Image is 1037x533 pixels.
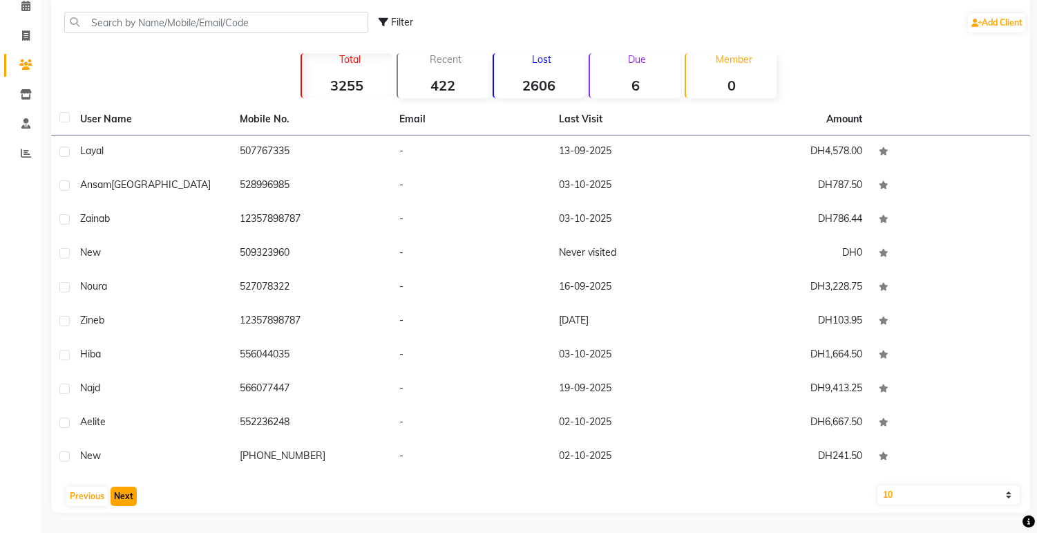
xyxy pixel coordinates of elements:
[80,415,106,428] span: Aelite
[711,135,870,169] td: DH4,578.00
[72,104,231,135] th: User Name
[551,104,710,135] th: Last Visit
[711,406,870,440] td: DH6,667.50
[494,77,584,94] strong: 2606
[551,373,710,406] td: 19-09-2025
[391,16,413,28] span: Filter
[80,449,101,462] span: new
[968,13,1026,32] a: Add Client
[80,348,101,360] span: hiba
[391,373,551,406] td: -
[818,104,870,135] th: Amount
[500,53,584,66] p: Lost
[231,135,391,169] td: 507767335
[711,339,870,373] td: DH1,664.50
[231,440,391,474] td: [PHONE_NUMBER]
[231,203,391,237] td: 12357898787
[231,169,391,203] td: 528996985
[64,12,368,33] input: Search by Name/Mobile/Email/Code
[398,77,488,94] strong: 422
[551,406,710,440] td: 02-10-2025
[231,373,391,406] td: 566077447
[231,406,391,440] td: 552236248
[391,135,551,169] td: -
[391,237,551,271] td: -
[231,305,391,339] td: 12357898787
[111,487,137,506] button: Next
[231,104,391,135] th: Mobile No.
[302,77,392,94] strong: 3255
[391,305,551,339] td: -
[391,339,551,373] td: -
[391,440,551,474] td: -
[711,271,870,305] td: DH3,228.75
[403,53,488,66] p: Recent
[231,271,391,305] td: 527078322
[551,440,710,474] td: 02-10-2025
[80,144,104,157] span: layal
[80,382,100,394] span: najd
[551,339,710,373] td: 03-10-2025
[80,212,110,225] span: zainab
[711,305,870,339] td: DH103.95
[80,280,107,292] span: noura
[551,203,710,237] td: 03-10-2025
[391,104,551,135] th: Email
[686,77,777,94] strong: 0
[307,53,392,66] p: Total
[80,314,104,326] span: zineb
[80,178,111,191] span: ansam
[692,53,777,66] p: Member
[711,169,870,203] td: DH787.50
[551,135,710,169] td: 13-09-2025
[551,169,710,203] td: 03-10-2025
[551,305,710,339] td: [DATE]
[590,77,681,94] strong: 6
[711,440,870,474] td: DH241.50
[551,271,710,305] td: 16-09-2025
[711,237,870,271] td: DH0
[551,237,710,271] td: Never visited
[711,203,870,237] td: DH786.44
[711,373,870,406] td: DH9,413.25
[391,271,551,305] td: -
[111,178,211,191] span: [GEOGRAPHIC_DATA]
[66,487,108,506] button: Previous
[231,339,391,373] td: 556044035
[391,406,551,440] td: -
[80,246,101,259] span: new
[593,53,681,66] p: Due
[391,169,551,203] td: -
[391,203,551,237] td: -
[231,237,391,271] td: 509323960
